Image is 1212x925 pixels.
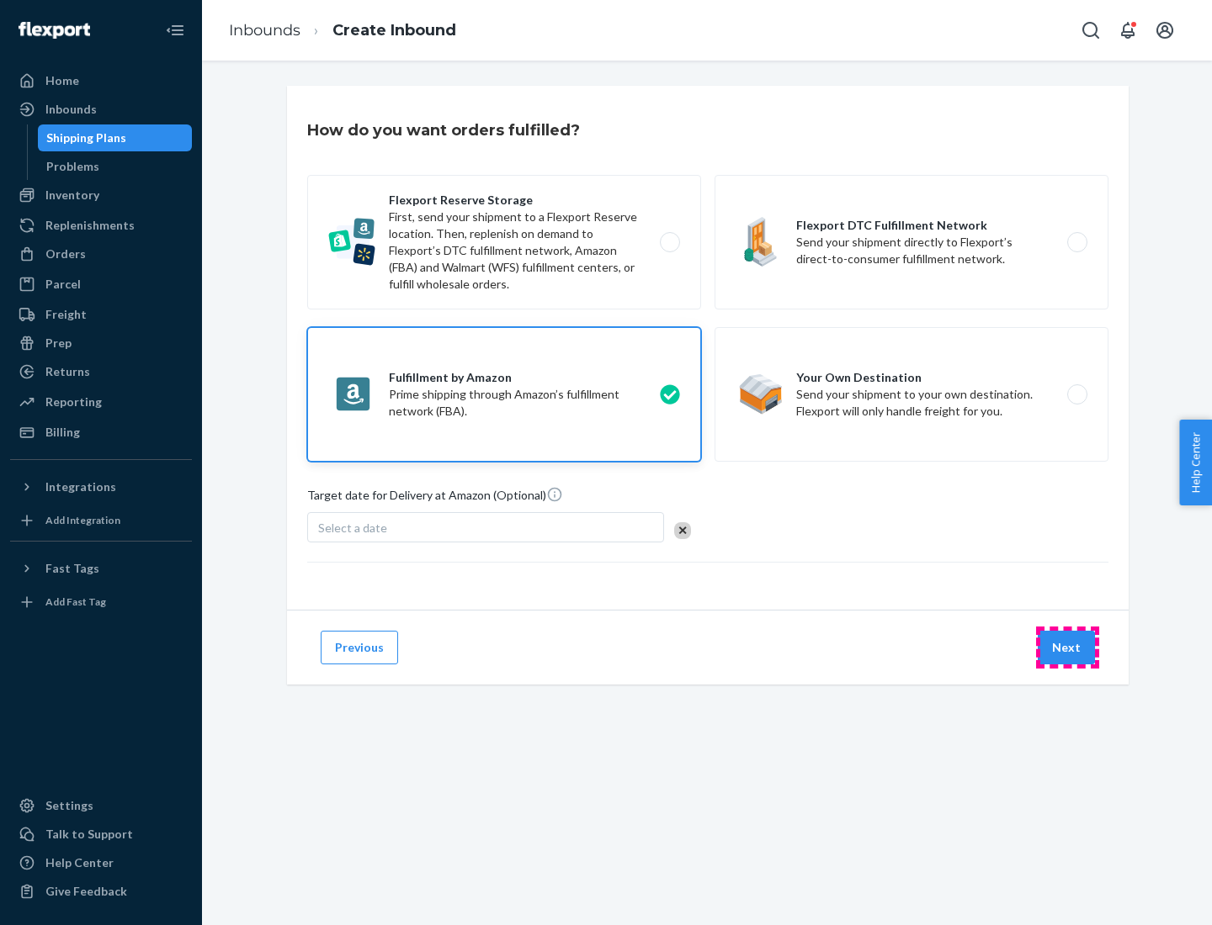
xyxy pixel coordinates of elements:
[45,854,114,871] div: Help Center
[45,187,99,203] div: Inventory
[45,883,127,900] div: Give Feedback
[45,394,102,410] div: Reporting
[45,363,90,380] div: Returns
[307,486,563,510] span: Target date for Delivery at Amazon (Optional)
[10,358,192,385] a: Returns
[10,555,192,582] button: Fast Tags
[10,507,192,534] a: Add Integration
[10,212,192,239] a: Replenishments
[45,424,80,441] div: Billing
[332,21,456,40] a: Create Inbound
[10,240,192,267] a: Orders
[45,217,135,234] div: Replenishments
[1179,420,1212,505] button: Help Center
[45,513,120,527] div: Add Integration
[45,276,81,293] div: Parcel
[46,158,99,175] div: Problems
[10,388,192,415] a: Reporting
[10,330,192,357] a: Prep
[10,96,192,123] a: Inbounds
[321,631,398,664] button: Previous
[45,797,93,814] div: Settings
[46,129,126,146] div: Shipping Plans
[10,473,192,500] button: Integrations
[215,6,470,55] ol: breadcrumbs
[45,478,116,495] div: Integrations
[229,21,300,40] a: Inbounds
[10,821,192,848] a: Talk to Support
[10,301,192,328] a: Freight
[10,419,192,446] a: Billing
[10,792,192,819] a: Settings
[45,246,86,262] div: Orders
[45,72,79,89] div: Home
[307,119,580,141] h3: How do you want orders fulfilled?
[1148,13,1182,47] button: Open account menu
[1111,13,1145,47] button: Open notifications
[38,124,193,151] a: Shipping Plans
[1038,631,1095,664] button: Next
[158,13,192,47] button: Close Navigation
[45,826,133,843] div: Talk to Support
[10,182,192,209] a: Inventory
[10,878,192,905] button: Give Feedback
[45,101,97,118] div: Inbounds
[45,595,106,609] div: Add Fast Tag
[10,271,192,298] a: Parcel
[45,335,72,351] div: Prep
[318,521,387,535] span: Select a date
[10,849,192,876] a: Help Center
[10,67,192,94] a: Home
[10,589,192,616] a: Add Fast Tag
[1074,13,1108,47] button: Open Search Box
[45,560,99,577] div: Fast Tags
[45,306,87,323] div: Freight
[19,22,90,39] img: Flexport logo
[38,153,193,180] a: Problems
